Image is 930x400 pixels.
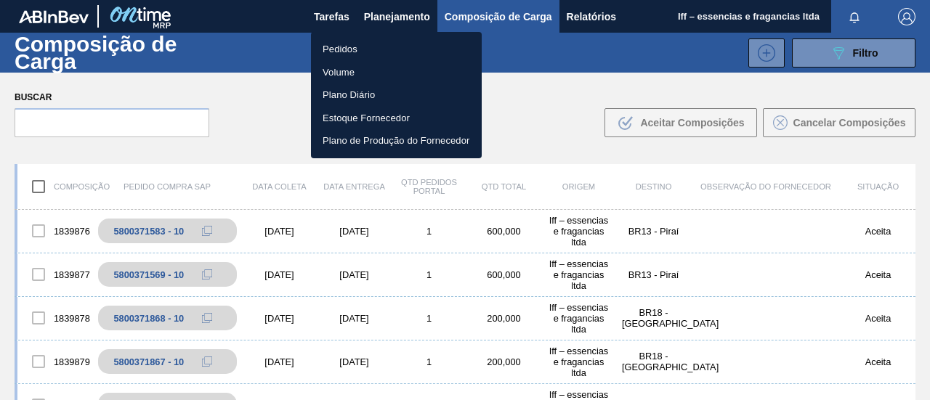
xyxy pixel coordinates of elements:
[311,38,482,61] a: Pedidos
[311,61,482,84] a: Volume
[311,129,482,152] a: Plano de Produção do Fornecedor
[311,83,482,107] a: Plano Diário
[311,107,482,130] a: Estoque Fornecedor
